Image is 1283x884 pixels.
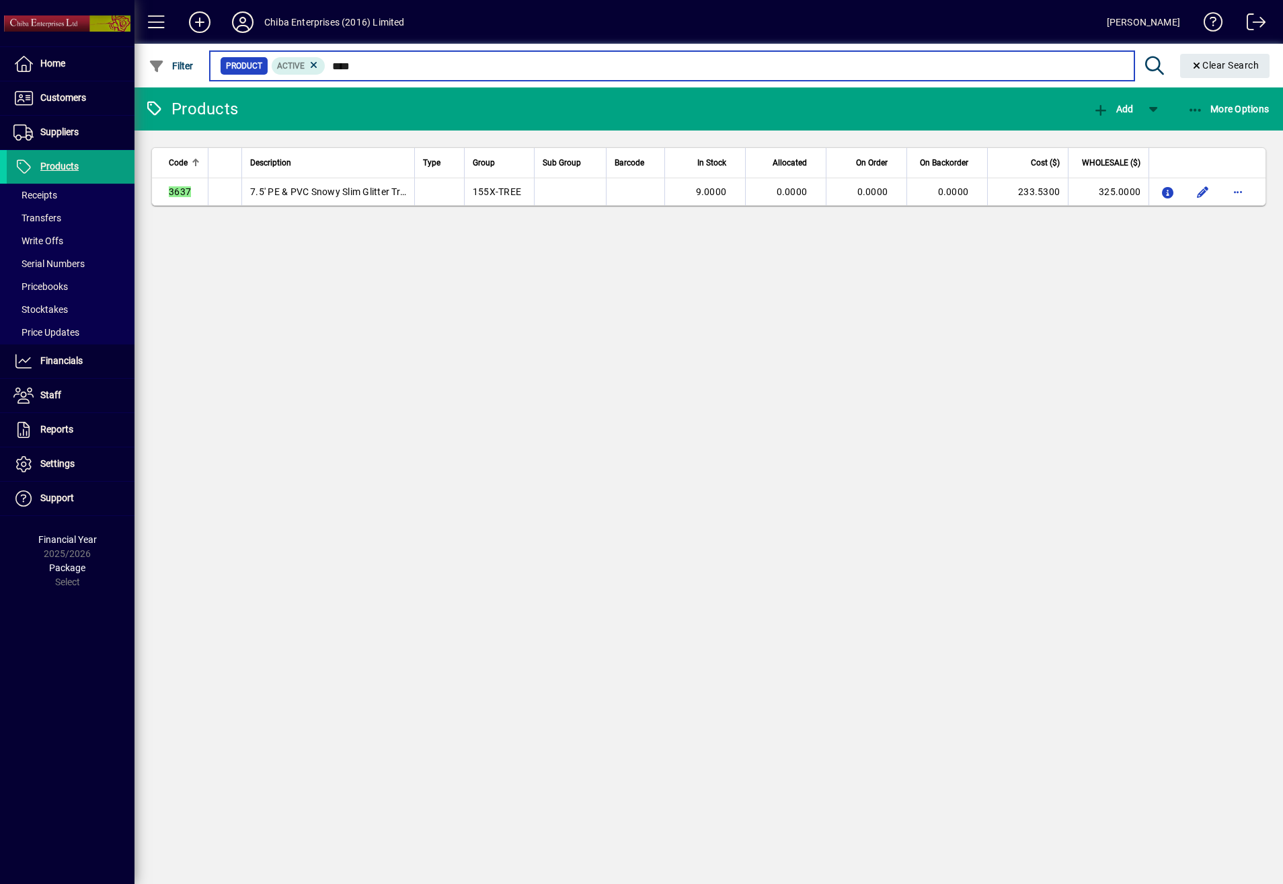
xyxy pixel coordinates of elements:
[13,213,61,223] span: Transfers
[7,321,134,344] a: Price Updates
[697,155,726,170] span: In Stock
[615,155,656,170] div: Barcode
[7,116,134,149] a: Suppliers
[1237,3,1266,46] a: Logout
[777,186,808,197] span: 0.0000
[13,327,79,338] span: Price Updates
[250,186,502,197] span: 7.5' PE & PVC Snowy Slim Glitter Tree with Warm LED Light
[987,178,1068,205] td: 233.5300
[1089,97,1136,121] button: Add
[473,186,521,197] span: 155X-TREE
[7,482,134,515] a: Support
[423,155,440,170] span: Type
[169,155,200,170] div: Code
[1068,178,1149,205] td: 325.0000
[473,155,526,170] div: Group
[178,10,221,34] button: Add
[543,155,581,170] span: Sub Group
[754,155,819,170] div: Allocated
[7,379,134,412] a: Staff
[13,235,63,246] span: Write Offs
[264,11,405,33] div: Chiba Enterprises (2016) Limited
[938,186,969,197] span: 0.0000
[773,155,807,170] span: Allocated
[277,61,305,71] span: Active
[856,155,888,170] span: On Order
[1093,104,1133,114] span: Add
[169,155,188,170] span: Code
[40,58,65,69] span: Home
[221,10,264,34] button: Profile
[543,155,598,170] div: Sub Group
[7,252,134,275] a: Serial Numbers
[834,155,900,170] div: On Order
[7,81,134,115] a: Customers
[1180,54,1270,78] button: Clear
[1192,181,1214,202] button: Edit
[145,54,197,78] button: Filter
[13,190,57,200] span: Receipts
[920,155,968,170] span: On Backorder
[7,413,134,447] a: Reports
[40,424,73,435] span: Reports
[250,155,406,170] div: Description
[272,57,325,75] mat-chip: Activation Status: Active
[423,155,456,170] div: Type
[1031,155,1060,170] span: Cost ($)
[13,281,68,292] span: Pricebooks
[7,275,134,298] a: Pricebooks
[1188,104,1270,114] span: More Options
[149,61,194,71] span: Filter
[673,155,738,170] div: In Stock
[40,355,83,366] span: Financials
[145,98,238,120] div: Products
[40,126,79,137] span: Suppliers
[615,155,644,170] span: Barcode
[40,92,86,103] span: Customers
[857,186,888,197] span: 0.0000
[40,161,79,172] span: Products
[1184,97,1273,121] button: More Options
[1082,155,1140,170] span: WHOLESALE ($)
[13,258,85,269] span: Serial Numbers
[250,155,291,170] span: Description
[7,344,134,378] a: Financials
[40,390,61,400] span: Staff
[13,304,68,315] span: Stocktakes
[7,47,134,81] a: Home
[7,447,134,481] a: Settings
[1227,181,1249,202] button: More options
[7,229,134,252] a: Write Offs
[226,59,262,73] span: Product
[7,184,134,207] a: Receipts
[7,207,134,229] a: Transfers
[473,155,495,170] span: Group
[169,186,191,197] em: 3637
[915,155,980,170] div: On Backorder
[1191,60,1259,71] span: Clear Search
[40,458,75,469] span: Settings
[49,562,85,573] span: Package
[40,492,74,503] span: Support
[1194,3,1223,46] a: Knowledge Base
[38,534,97,545] span: Financial Year
[7,298,134,321] a: Stocktakes
[1107,11,1180,33] div: [PERSON_NAME]
[696,186,727,197] span: 9.0000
